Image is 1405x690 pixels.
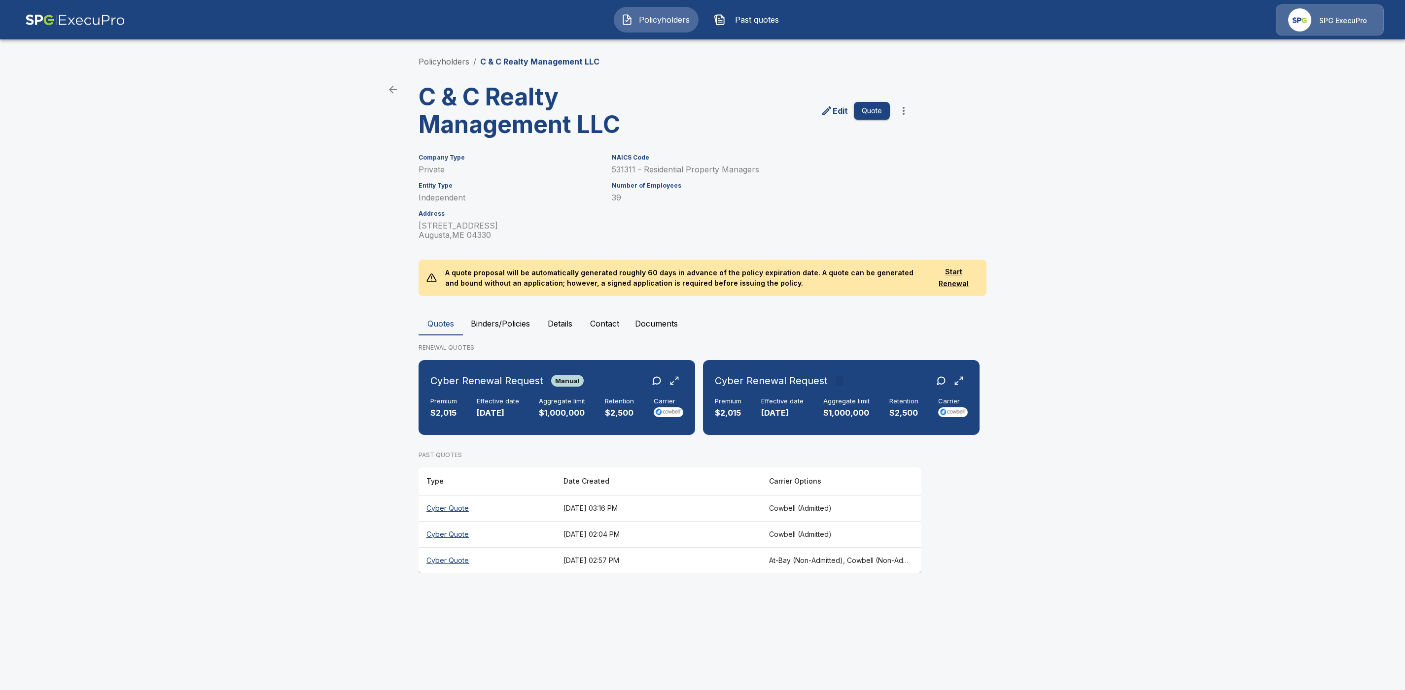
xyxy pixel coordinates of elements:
[551,377,584,385] span: Manual
[715,373,828,389] h6: Cyber Renewal Request
[612,182,890,189] h6: Number of Employees
[430,397,457,405] h6: Premium
[419,451,921,460] p: PAST QUOTES
[614,7,699,33] button: Policyholders IconPolicyholders
[419,56,599,67] nav: breadcrumb
[605,397,634,405] h6: Retention
[654,407,683,417] img: Carrier
[419,467,556,495] th: Type
[612,165,890,174] p: 531311 - Residential Property Managers
[582,312,627,335] button: Contact
[1288,8,1311,32] img: Agency Icon
[715,397,741,405] h6: Premium
[419,312,986,335] div: policyholder tabs
[605,407,634,419] p: $2,500
[419,547,556,573] th: Cyber Quote
[419,182,600,189] h6: Entity Type
[627,312,686,335] button: Documents
[477,397,519,405] h6: Effective date
[889,407,918,419] p: $2,500
[430,373,543,389] h6: Cyber Renewal Request
[938,397,968,405] h6: Carrier
[556,495,761,521] th: [DATE] 03:16 PM
[715,407,741,419] p: $2,015
[556,467,761,495] th: Date Created
[1276,4,1384,35] a: Agency IconSPG ExecuPro
[538,312,582,335] button: Details
[761,547,921,573] th: At-Bay (Non-Admitted), Cowbell (Non-Admitted), Corvus Cyber (Non-Admitted), Tokio Marine TMHCC (N...
[854,102,890,120] button: Quote
[621,14,633,26] img: Policyholders Icon
[383,80,403,99] a: back
[419,521,556,547] th: Cyber Quote
[819,103,850,119] a: edit
[419,193,600,202] p: Independent
[1319,16,1367,26] p: SPG ExecuPro
[714,14,726,26] img: Past quotes Icon
[761,495,921,521] th: Cowbell (Admitted)
[25,4,125,35] img: AA Logo
[419,57,469,66] a: Policyholders
[473,56,476,67] li: /
[480,56,599,67] p: C & C Realty Management LLC
[477,407,519,419] p: [DATE]
[761,521,921,547] th: Cowbell (Admitted)
[419,343,986,352] p: RENEWAL QUOTES
[539,407,585,419] p: $1,000,000
[437,260,929,296] p: A quote proposal will be automatically generated roughly 60 days in advance of the policy expirat...
[430,407,457,419] p: $2,015
[419,154,600,161] h6: Company Type
[761,397,804,405] h6: Effective date
[419,467,921,573] table: responsive table
[654,397,683,405] h6: Carrier
[823,407,870,419] p: $1,000,000
[612,154,890,161] h6: NAICS Code
[929,263,979,293] button: Start Renewal
[761,467,921,495] th: Carrier Options
[706,7,791,33] button: Past quotes IconPast quotes
[419,312,463,335] button: Quotes
[761,407,804,419] p: [DATE]
[833,105,848,117] p: Edit
[823,397,870,405] h6: Aggregate limit
[889,397,918,405] h6: Retention
[894,101,913,121] button: more
[419,221,600,240] p: [STREET_ADDRESS] Augusta , ME 04330
[419,210,600,217] h6: Address
[419,165,600,174] p: Private
[419,83,662,138] h3: C & C Realty Management LLC
[419,495,556,521] th: Cyber Quote
[938,407,968,417] img: Carrier
[556,547,761,573] th: [DATE] 02:57 PM
[730,14,784,26] span: Past quotes
[463,312,538,335] button: Binders/Policies
[612,193,890,202] p: 39
[539,397,585,405] h6: Aggregate limit
[637,14,691,26] span: Policyholders
[556,521,761,547] th: [DATE] 02:04 PM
